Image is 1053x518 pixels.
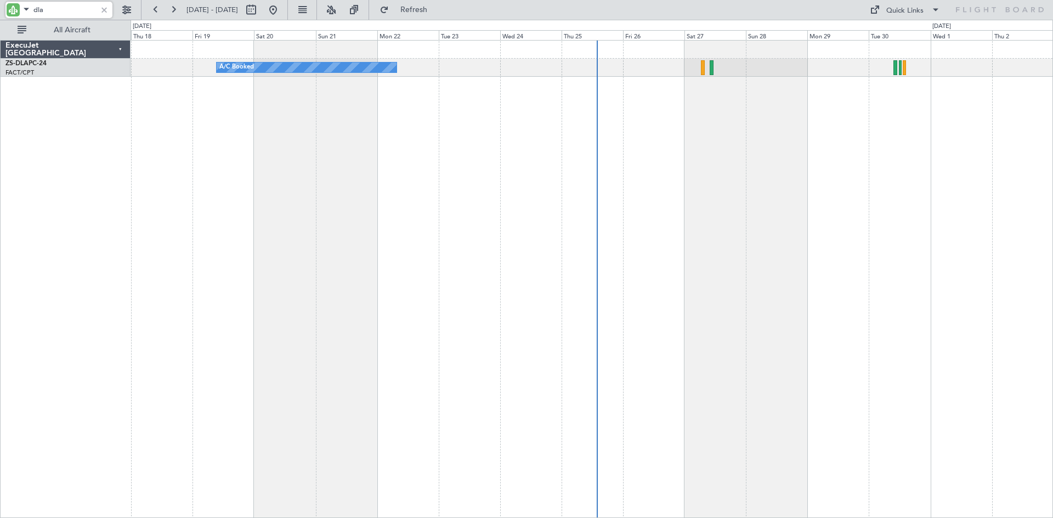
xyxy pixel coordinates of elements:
[391,6,437,14] span: Refresh
[439,30,500,40] div: Tue 23
[886,5,924,16] div: Quick Links
[377,30,439,40] div: Mon 22
[12,21,119,39] button: All Aircraft
[33,2,97,18] input: A/C (Reg. or Type)
[931,30,992,40] div: Wed 1
[5,60,47,67] a: ZS-DLAPC-24
[193,30,254,40] div: Fri 19
[932,22,951,31] div: [DATE]
[684,30,746,40] div: Sat 27
[316,30,377,40] div: Sun 21
[375,1,440,19] button: Refresh
[5,69,34,77] a: FACT/CPT
[623,30,684,40] div: Fri 26
[746,30,807,40] div: Sun 28
[5,60,29,67] span: ZS-DLA
[186,5,238,15] span: [DATE] - [DATE]
[131,30,193,40] div: Thu 18
[29,26,116,34] span: All Aircraft
[807,30,869,40] div: Mon 29
[219,59,254,76] div: A/C Booked
[254,30,315,40] div: Sat 20
[869,30,930,40] div: Tue 30
[864,1,946,19] button: Quick Links
[500,30,562,40] div: Wed 24
[133,22,151,31] div: [DATE]
[562,30,623,40] div: Thu 25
